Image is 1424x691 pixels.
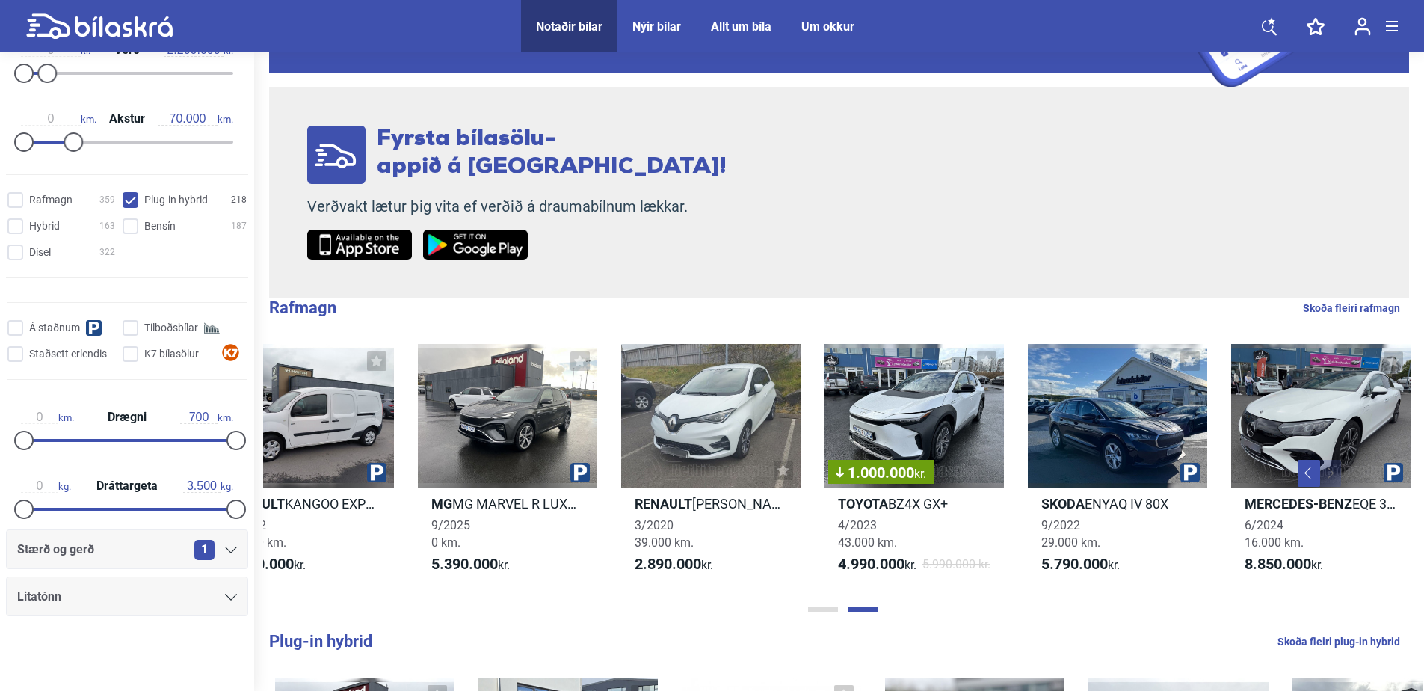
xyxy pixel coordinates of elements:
span: kr. [838,556,916,574]
b: 5.390.000 [431,555,498,573]
span: 6/2024 16.000 km. [1245,518,1304,550]
span: Drægni [104,411,150,423]
span: kr. [227,556,306,574]
a: MgMG MARVEL R LUXURY 70KWH 2WD9/20250 km.5.390.000kr. [418,344,597,587]
span: Staðsett erlendis [29,346,107,362]
span: Verð [111,44,144,56]
span: K7 bílasölur [144,346,199,362]
h2: EQE 300 PROGRESSIVE [1231,495,1411,512]
button: Previous [1298,460,1320,487]
span: km. [21,112,96,126]
b: 5.790.000 [1041,555,1108,573]
span: kr. [914,467,926,481]
button: Page 2 [848,607,878,612]
span: Hybrid [29,218,60,234]
span: Dráttargeta [93,480,161,492]
b: 4.990.000 [838,555,904,573]
a: RenaultKANGOO EXPRESS Z.E. 33KWH8/202216.000 km.3.990.000kr. [214,344,393,587]
b: Mercedes-Benz [1245,496,1352,512]
a: Nýir bílar [632,19,681,34]
span: 322 [99,245,115,260]
span: Bensín [144,218,176,234]
span: kg. [21,479,71,493]
a: Renault[PERSON_NAME] INTENS3/202039.000 km.2.890.000kr. [621,344,801,587]
span: 9/2025 0 km. [431,518,470,550]
a: Skoða fleiri rafmagn [1303,298,1400,318]
span: 1.000.000 [836,465,926,480]
span: 1 [194,540,215,560]
span: 218 [231,192,247,208]
span: 163 [99,218,115,234]
span: 9/2022 29.000 km. [1041,518,1100,550]
span: km. [21,411,74,424]
a: Mercedes-BenzEQE 300 PROGRESSIVE6/202416.000 km.8.850.000kr. [1231,344,1411,587]
b: Plug-in hybrid [269,632,372,651]
span: 3/2020 39.000 km. [635,518,694,550]
b: Mg [431,496,452,512]
span: Á staðnum [29,320,80,336]
span: kr. [635,556,713,574]
span: km. [180,411,233,424]
h2: [PERSON_NAME] INTENS [621,495,801,512]
span: kr. [1245,556,1323,574]
span: km. [158,112,233,126]
b: Skoda [1041,496,1085,512]
a: 1.000.000kr.ToyotaBZ4X GX+4/202343.000 km.4.990.000kr.5.990.000 kr. [824,344,1004,587]
button: Page 1 [808,607,838,612]
span: Stærð og gerð [17,539,94,560]
span: Akstur [105,113,149,125]
b: 2.890.000 [635,555,701,573]
button: Next [1319,460,1341,487]
span: Dísel [29,245,51,260]
span: Rafmagn [29,192,73,208]
span: 5.990.000 kr. [922,556,990,574]
h2: ENYAQ IV 80X [1028,495,1207,512]
b: Rafmagn [269,298,336,317]
b: 8.850.000 [1245,555,1311,573]
span: Litatónn [17,586,61,607]
a: Allt um bíla [711,19,771,34]
a: Um okkur [801,19,854,34]
img: user-login.svg [1354,17,1371,36]
span: Plug-in hybrid [144,192,208,208]
span: 359 [99,192,115,208]
h2: KANGOO EXPRESS Z.E. 33KWH [214,495,393,512]
a: Skoða fleiri plug-in hybrid [1277,632,1400,651]
b: Renault [635,496,692,512]
span: Fyrsta bílasölu- appið á [GEOGRAPHIC_DATA]! [377,128,727,179]
span: 4/2023 43.000 km. [838,518,897,550]
h2: BZ4X GX+ [824,495,1004,512]
span: 187 [231,218,247,234]
span: kr. [431,556,510,574]
a: SkodaENYAQ IV 80X9/202229.000 km.5.790.000kr. [1028,344,1207,587]
span: Tilboðsbílar [144,320,198,336]
p: Verðvakt lætur þig vita ef verðið á draumabílnum lækkar. [307,197,727,216]
a: Notaðir bílar [536,19,602,34]
span: kg. [183,479,233,493]
b: Toyota [838,496,888,512]
h2: MG MARVEL R LUXURY 70KWH 2WD [418,495,597,512]
span: kr. [1041,556,1120,574]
